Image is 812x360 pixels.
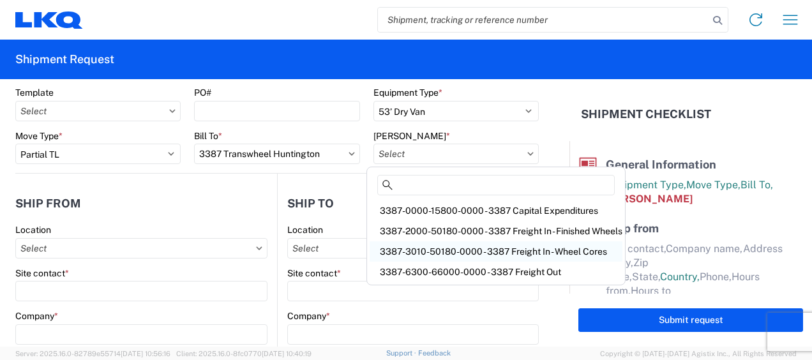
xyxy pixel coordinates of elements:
[578,308,803,332] button: Submit request
[386,349,418,357] a: Support
[373,130,450,142] label: [PERSON_NAME]
[370,262,622,282] div: 3387-6300-66000-0000 - 3387 Freight Out
[194,87,211,98] label: PO#
[606,179,686,191] span: Equipment Type,
[606,243,666,255] span: Site contact,
[700,271,732,283] span: Phone,
[606,193,693,205] span: [PERSON_NAME]
[686,179,741,191] span: Move Type,
[373,87,442,98] label: Equipment Type
[15,101,181,121] input: Select
[287,197,334,210] h2: Ship to
[606,158,716,171] span: General Information
[15,267,69,279] label: Site contact
[287,224,323,236] label: Location
[121,350,170,357] span: [DATE] 10:56:16
[373,144,539,164] input: Select
[632,271,660,283] span: State,
[378,8,709,32] input: Shipment, tracking or reference number
[194,130,222,142] label: Bill To
[15,238,267,259] input: Select
[15,52,114,67] h2: Shipment Request
[15,350,170,357] span: Server: 2025.16.0-82789e55714
[666,243,743,255] span: Company name,
[194,144,359,164] input: Select
[287,238,539,259] input: Select
[15,87,54,98] label: Template
[15,197,81,210] h2: Ship from
[631,285,671,297] span: Hours to
[176,350,312,357] span: Client: 2025.16.0-8fc0770
[606,221,659,235] span: Ship from
[262,350,312,357] span: [DATE] 10:40:19
[418,349,451,357] a: Feedback
[370,241,622,262] div: 3387-3010-50180-0000 - 3387 Freight In - Wheel Cores
[15,130,63,142] label: Move Type
[287,267,341,279] label: Site contact
[370,221,622,241] div: 3387-2000-50180-0000 - 3387 Freight In - Finished Wheels
[15,224,51,236] label: Location
[581,107,711,122] h2: Shipment Checklist
[600,348,797,359] span: Copyright © [DATE]-[DATE] Agistix Inc., All Rights Reserved
[370,200,622,221] div: 3387-0000-15800-0000 - 3387 Capital Expenditures
[660,271,700,283] span: Country,
[15,310,58,322] label: Company
[741,179,773,191] span: Bill To,
[287,310,330,322] label: Company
